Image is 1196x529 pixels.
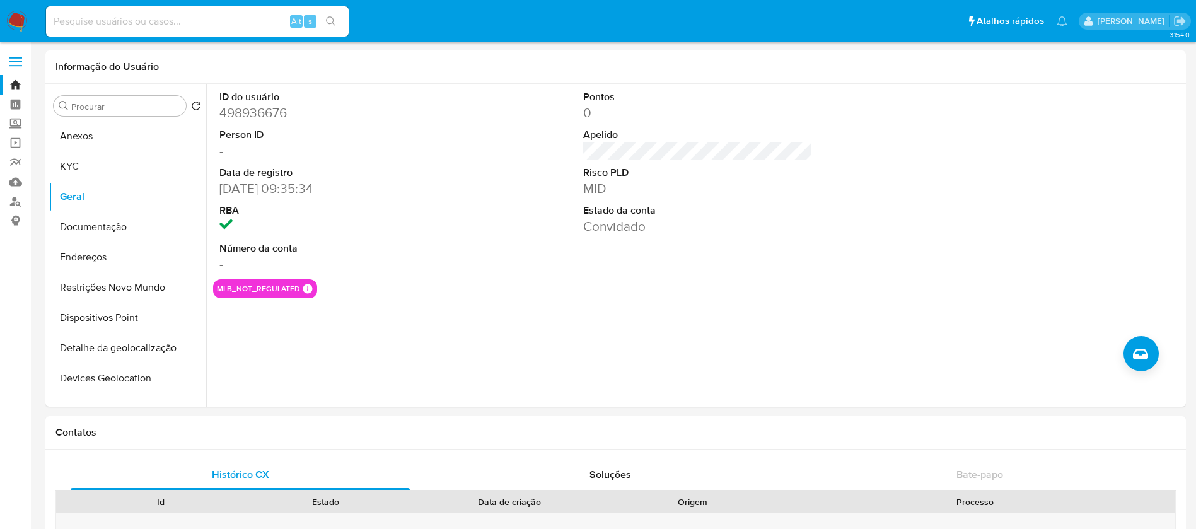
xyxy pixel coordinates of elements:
button: Dispositivos Point [49,303,206,333]
button: Detalhe da geolocalização [49,333,206,363]
button: Procurar [59,101,69,111]
h1: Contatos [55,426,1176,439]
button: Devices Geolocation [49,363,206,393]
a: Sair [1173,15,1187,28]
dd: Convidado [583,218,813,235]
a: Notificações [1057,16,1067,26]
dt: Número da conta [219,241,450,255]
dd: - [219,142,450,160]
button: Retornar ao pedido padrão [191,101,201,115]
dd: - [219,255,450,273]
div: Id [87,496,235,508]
span: Histórico CX [212,467,269,482]
dt: Pontos [583,90,813,104]
button: Lista Interna [49,393,206,424]
button: Endereços [49,242,206,272]
div: Estado [252,496,400,508]
span: s [308,15,312,27]
dd: [DATE] 09:35:34 [219,180,450,197]
dd: 0 [583,104,813,122]
button: Documentação [49,212,206,242]
dt: ID do usuário [219,90,450,104]
span: Soluções [589,467,631,482]
dd: 498936676 [219,104,450,122]
span: Bate-papo [956,467,1003,482]
dt: Risco PLD [583,166,813,180]
dt: Person ID [219,128,450,142]
h1: Informação do Usuário [55,61,159,73]
button: KYC [49,151,206,182]
dt: Data de registro [219,166,450,180]
div: Data de criação [417,496,601,508]
button: Restrições Novo Mundo [49,272,206,303]
div: Processo [784,496,1166,508]
button: search-icon [318,13,344,30]
span: Atalhos rápidos [977,15,1044,28]
input: Pesquise usuários ou casos... [46,13,349,30]
button: Geral [49,182,206,212]
p: weverton.gomes@mercadopago.com.br [1098,15,1169,27]
span: Alt [291,15,301,27]
div: Origem [619,496,767,508]
button: Anexos [49,121,206,151]
dt: RBA [219,204,450,218]
button: mlb_not_regulated [217,286,300,291]
dt: Estado da conta [583,204,813,218]
input: Procurar [71,101,181,112]
dt: Apelido [583,128,813,142]
dd: MID [583,180,813,197]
